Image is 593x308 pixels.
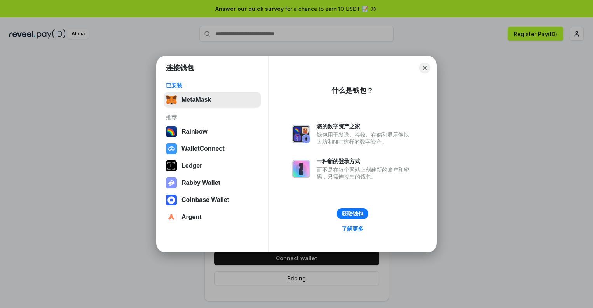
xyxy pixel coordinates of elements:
button: MetaMask [164,92,261,108]
div: 钱包用于发送、接收、存储和显示像以太坊和NFT这样的数字资产。 [317,131,413,145]
div: 了解更多 [342,225,363,232]
div: WalletConnect [181,145,225,152]
button: Close [419,63,430,73]
button: Rabby Wallet [164,175,261,191]
img: svg+xml,%3Csvg%20width%3D%22120%22%20height%3D%22120%22%20viewBox%3D%220%200%20120%20120%22%20fil... [166,126,177,137]
div: 获取钱包 [342,210,363,217]
div: Ledger [181,162,202,169]
button: Ledger [164,158,261,174]
div: Rainbow [181,128,208,135]
button: Coinbase Wallet [164,192,261,208]
div: Rabby Wallet [181,179,220,186]
img: svg+xml,%3Csvg%20xmlns%3D%22http%3A%2F%2Fwww.w3.org%2F2000%2Fsvg%22%20fill%3D%22none%22%20viewBox... [292,160,310,178]
img: svg+xml,%3Csvg%20xmlns%3D%22http%3A%2F%2Fwww.w3.org%2F2000%2Fsvg%22%20fill%3D%22none%22%20viewBox... [166,177,177,188]
div: 一种新的登录方式 [317,158,413,165]
div: 您的数字资产之家 [317,123,413,130]
div: 什么是钱包？ [331,86,373,95]
img: svg+xml,%3Csvg%20width%3D%2228%22%20height%3D%2228%22%20viewBox%3D%220%200%2028%2028%22%20fill%3D... [166,195,177,205]
div: Coinbase Wallet [181,197,229,204]
img: svg+xml,%3Csvg%20width%3D%2228%22%20height%3D%2228%22%20viewBox%3D%220%200%2028%2028%22%20fill%3D... [166,212,177,223]
div: 推荐 [166,114,259,121]
h1: 连接钱包 [166,63,194,73]
button: Argent [164,209,261,225]
div: 已安装 [166,82,259,89]
a: 了解更多 [337,224,368,234]
div: Argent [181,214,202,221]
button: 获取钱包 [337,208,368,219]
div: MetaMask [181,96,211,103]
img: svg+xml,%3Csvg%20xmlns%3D%22http%3A%2F%2Fwww.w3.org%2F2000%2Fsvg%22%20width%3D%2228%22%20height%3... [166,160,177,171]
button: WalletConnect [164,141,261,157]
button: Rainbow [164,124,261,139]
img: svg+xml,%3Csvg%20width%3D%2228%22%20height%3D%2228%22%20viewBox%3D%220%200%2028%2028%22%20fill%3D... [166,143,177,154]
img: svg+xml,%3Csvg%20fill%3D%22none%22%20height%3D%2233%22%20viewBox%3D%220%200%2035%2033%22%20width%... [166,94,177,105]
img: svg+xml,%3Csvg%20xmlns%3D%22http%3A%2F%2Fwww.w3.org%2F2000%2Fsvg%22%20fill%3D%22none%22%20viewBox... [292,125,310,143]
div: 而不是在每个网站上创建新的账户和密码，只需连接您的钱包。 [317,166,413,180]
